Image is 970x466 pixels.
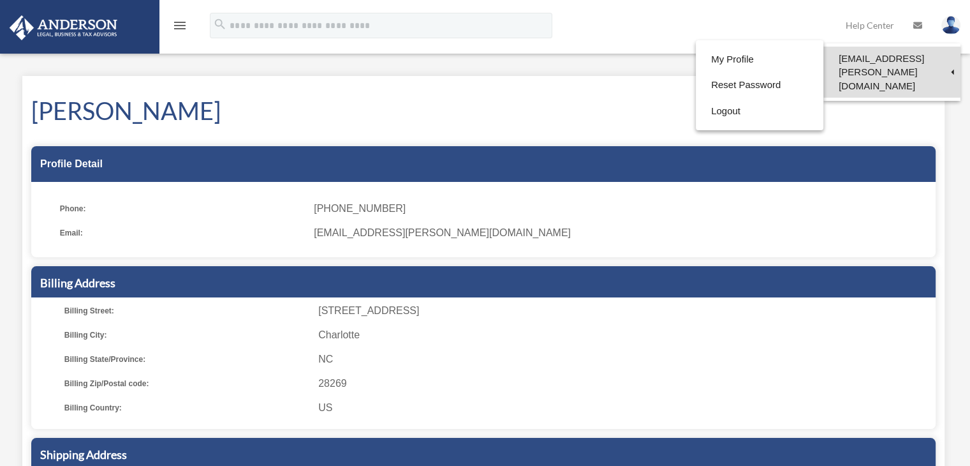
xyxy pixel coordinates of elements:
span: [STREET_ADDRESS] [318,302,931,320]
span: Billing Street: [64,302,309,320]
span: Charlotte [318,326,931,344]
span: Billing Zip/Postal code: [64,375,309,393]
span: Billing State/Province: [64,350,309,368]
img: User Pic [941,16,960,34]
h5: Shipping Address [40,447,927,463]
h5: Billing Address [40,275,927,291]
a: My Profile [696,47,823,73]
h1: [PERSON_NAME] [31,94,936,128]
span: 28269 [318,375,931,393]
span: Email: [60,224,305,242]
a: [EMAIL_ADDRESS][PERSON_NAME][DOMAIN_NAME] [823,47,960,98]
span: Phone: [60,200,305,218]
span: [EMAIL_ADDRESS][PERSON_NAME][DOMAIN_NAME] [314,224,927,242]
a: Logout [696,98,823,124]
i: search [213,17,227,31]
div: Profile Detail [31,146,936,182]
span: Billing Country: [64,399,309,417]
i: menu [172,18,187,33]
img: Anderson Advisors Platinum Portal [6,15,121,40]
span: US [318,399,931,417]
span: NC [318,350,931,368]
a: menu [172,22,187,33]
span: [PHONE_NUMBER] [314,200,927,218]
a: Reset Password [696,72,823,98]
span: Billing City: [64,326,309,344]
